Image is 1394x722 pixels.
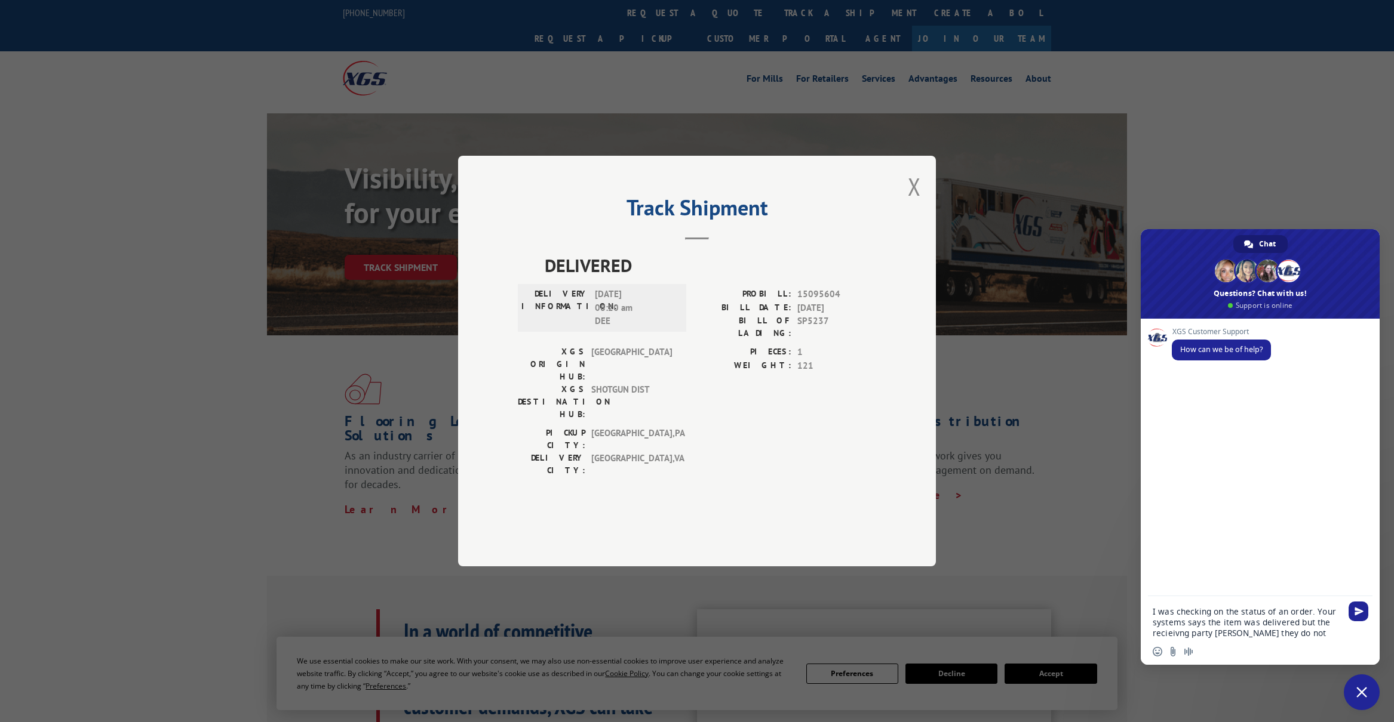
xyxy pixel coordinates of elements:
[797,345,876,359] span: 1
[797,301,876,315] span: [DATE]
[697,301,791,315] label: BILL DATE:
[1184,647,1193,656] span: Audio message
[1259,235,1276,253] span: Chat
[545,252,876,279] span: DELIVERED
[1168,647,1178,656] span: Send a file
[1349,601,1368,621] span: Send
[518,452,585,477] label: DELIVERY CITY:
[1153,606,1341,638] textarea: Compose your message...
[697,288,791,301] label: PROBILL:
[797,359,876,373] span: 121
[595,288,675,328] span: [DATE] 08:20 am DEE
[591,383,672,421] span: SHOTGUN DIST
[797,288,876,301] span: 15095604
[697,345,791,359] label: PIECES:
[697,359,791,373] label: WEIGHT:
[1233,235,1288,253] div: Chat
[1153,647,1162,656] span: Insert an emoji
[591,427,672,452] span: [GEOGRAPHIC_DATA] , PA
[518,345,585,383] label: XGS ORIGIN HUB:
[797,314,876,340] span: SP5237
[908,171,921,202] button: Close modal
[518,199,876,222] h2: Track Shipment
[1344,674,1380,710] div: Close chat
[591,452,672,477] span: [GEOGRAPHIC_DATA] , VA
[1172,328,1271,336] span: XGS Customer Support
[697,314,791,340] label: BILL OF LADING:
[518,383,585,421] label: XGS DESTINATION HUB:
[521,288,589,328] label: DELIVERY INFORMATION:
[1180,344,1263,354] span: How can we be of help?
[591,345,672,383] span: [GEOGRAPHIC_DATA]
[518,427,585,452] label: PICKUP CITY:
